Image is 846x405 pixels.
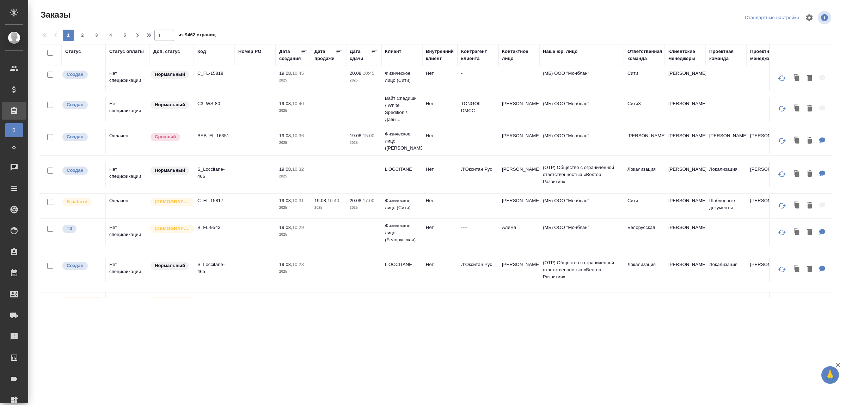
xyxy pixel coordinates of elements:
td: [PERSON_NAME] [498,162,539,187]
p: Нет [426,100,454,107]
td: VIP клиенты [624,292,665,317]
p: [DEMOGRAPHIC_DATA] [155,297,190,304]
span: 2 [77,32,88,39]
td: (МБ) ООО "Монблан" [539,220,624,245]
p: 19.08, [279,297,292,302]
p: Создан [67,71,84,78]
button: 2 [77,30,88,41]
p: C3_WS-80 [197,100,231,107]
span: Настроить таблицу [801,9,818,26]
td: (МБ) ООО "Монблан" [539,97,624,121]
p: 2025 [350,204,378,211]
p: 10:29 [292,225,304,230]
td: VIP клиенты [706,292,747,317]
p: Л’Окситан Рус [461,166,495,173]
p: 10:31 [292,198,304,203]
p: ТЗ [67,225,72,232]
div: Статус по умолчанию для стандартных заказов [150,166,190,175]
button: Обновить [773,132,790,149]
p: 2025 [279,231,307,238]
button: Удалить [804,225,816,240]
div: Статус по умолчанию для стандартных заказов [150,261,190,271]
p: Нормальный [155,167,185,174]
td: [PERSON_NAME] [747,194,787,218]
td: Локализация [624,162,665,187]
p: Нет [426,261,454,268]
p: 19.08, [314,198,327,203]
button: Клонировать [790,297,804,312]
div: Выставляется автоматически для первых 3 заказов нового контактного лица. Особое внимание [150,296,190,306]
button: Удалить [804,134,816,148]
button: Удалить [804,167,816,181]
button: 3 [91,30,102,41]
p: L'OCCITANE [385,261,419,268]
td: [PERSON_NAME] [498,292,539,317]
button: Обновить [773,197,790,214]
p: 10:22 [292,297,304,302]
td: Локализация [706,258,747,282]
div: Код [197,48,206,55]
p: - [461,132,495,139]
td: Звержановская Диана [665,292,706,317]
div: Наше юр. лицо [543,48,578,55]
div: Выставляется автоматически при создании заказа [62,132,102,142]
td: Оплачен [106,194,150,218]
td: [PERSON_NAME] [665,220,706,245]
p: 10:40 [292,101,304,106]
div: Контактное лицо [502,48,536,62]
p: L'OCCITANE [385,166,419,173]
td: Сити [624,66,665,91]
button: Обновить [773,166,790,183]
div: Выставляется автоматически при создании заказа [62,100,102,110]
p: 2025 [279,173,307,180]
p: 19.08, [279,167,292,172]
p: Вайт Спедишн / White Spedition / Давы... [385,95,419,123]
div: Статус по умолчанию для стандартных заказов [150,70,190,79]
button: Обновить [773,261,790,278]
div: split button [743,12,801,23]
button: Клонировать [790,199,804,213]
div: Ответственная команда [627,48,662,62]
td: Алима [498,220,539,245]
div: Номер PO [238,48,261,55]
td: [PERSON_NAME] [747,162,787,187]
td: [PERSON_NAME] [665,97,706,121]
p: - [461,70,495,77]
p: 2025 [279,139,307,146]
div: Выставляет КМ при отправке заказа на расчет верстке (для тикета) или для уточнения сроков на прои... [62,224,102,234]
td: [PERSON_NAME] [498,258,539,282]
div: Клиент [385,48,401,55]
p: Нет [426,197,454,204]
span: В [9,127,19,134]
td: Локализация [624,258,665,282]
p: Создан [67,133,84,140]
p: TONGOIL DMCC [461,100,495,114]
p: Нет [426,296,454,303]
td: Нет спецификации [106,66,150,91]
td: [PERSON_NAME] [665,66,706,91]
button: 5 [119,30,130,41]
td: Нет спецификации [106,162,150,187]
div: Внутренний клиент [426,48,454,62]
button: Удалить [804,102,816,116]
p: 19.08, [279,262,292,267]
p: 2025 [279,268,307,275]
p: Нет [426,132,454,139]
p: 17:00 [363,297,374,302]
span: Ф [9,144,19,151]
p: S_krkarus-475 [197,296,231,303]
button: Клонировать [790,134,804,148]
a: В [5,123,23,137]
div: Проектная команда [709,48,743,62]
p: Нормальный [155,71,185,78]
p: Создан [67,262,84,269]
span: Заказы [39,9,70,20]
td: (OTP) Общество с ограниченной ответственностью «Вектор Развития» [539,161,624,189]
button: Клонировать [790,102,804,116]
p: Создан [67,167,84,174]
td: [PERSON_NAME] [624,129,665,153]
div: Статус оплаты [109,48,144,55]
p: Физическое лицо ([PERSON_NAME]) [385,131,419,152]
button: 4 [105,30,116,41]
p: 19.08, [279,198,292,203]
